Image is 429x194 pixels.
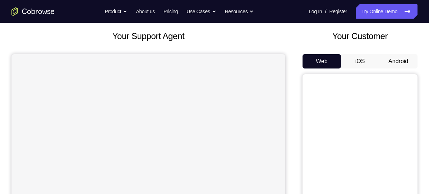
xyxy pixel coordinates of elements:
[303,30,418,43] h2: Your Customer
[341,54,379,68] button: iOS
[105,4,128,19] button: Product
[11,7,55,16] a: Go to the home page
[303,54,341,68] button: Web
[325,7,326,16] span: /
[356,4,418,19] a: Try Online Demo
[379,54,418,68] button: Android
[225,4,254,19] button: Resources
[329,4,347,19] a: Register
[136,4,154,19] a: About us
[186,4,216,19] button: Use Cases
[309,4,322,19] a: Log In
[11,30,285,43] h2: Your Support Agent
[163,4,178,19] a: Pricing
